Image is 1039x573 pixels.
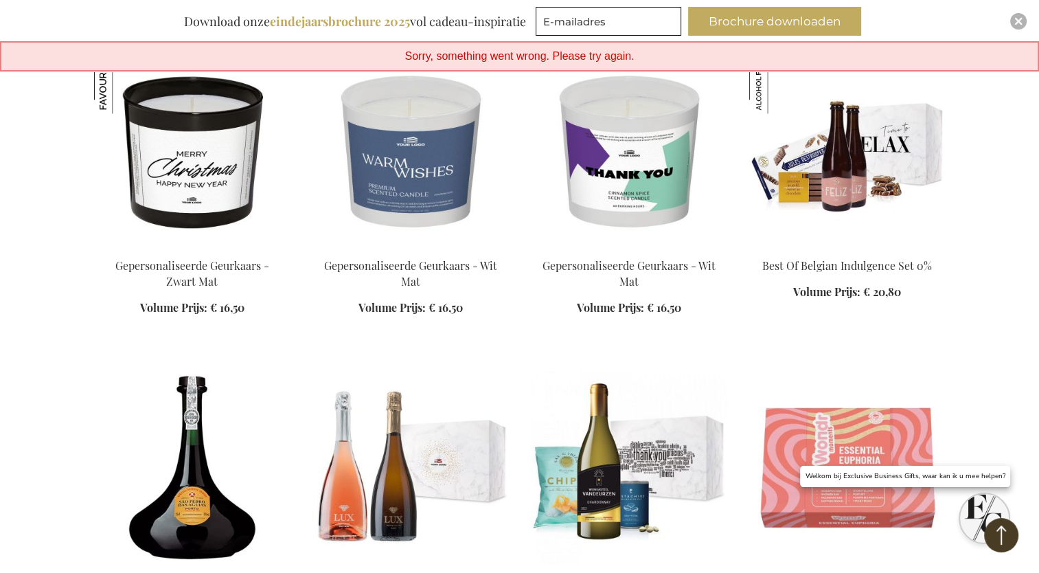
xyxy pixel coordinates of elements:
img: The Pure White Chardonnay Apéro Box [531,371,727,563]
img: São Pedro das Águias Reserve Tawny Porto - Karaf [94,371,290,563]
a: São Pedro das Águias Reserve Tawny Porto - Karaf [94,558,290,571]
img: WONDR Essential Euphoria Gift Box [749,371,946,563]
span: € 20,80 [863,284,901,299]
img: Gepersonaliseerde Geurkaars - Zwart Mat [94,54,153,113]
a: Volume Prijs: € 16,50 [358,300,463,316]
a: WONDR Essential Euphoria Gift Box [749,558,946,571]
a: Best Of Belgian Indulgence Set 0% [762,258,932,273]
a: Personalised Scented Candle - White Matt [531,241,727,254]
a: LUX Duo Brut & Rosa Gift Box [312,558,509,571]
span: € 16,50 [647,300,681,315]
a: The Pure White Chardonnay Apéro Box [531,558,727,571]
span: Volume Prijs: [358,300,426,315]
a: Gepersonaliseerde Geurkaars - Wit Mat [324,258,497,289]
a: Best Of Belgian Indulgence Set 0% Best Of Belgian Indulgence Set 0% [749,241,946,254]
span: Volume Prijs: [577,300,644,315]
div: Close [1010,13,1027,30]
span: € 16,50 [429,300,463,315]
a: Volume Prijs: € 20,80 [793,284,901,300]
a: Personalised Scented Candle - Black Matt Gepersonaliseerde Geurkaars - Zwart Mat [94,241,290,254]
input: E-mailadres [536,7,681,36]
b: eindejaarsbrochure 2025 [270,13,410,30]
form: marketing offers and promotions [536,7,685,40]
div: Download onze vol cadeau-inspiratie [178,7,532,36]
img: Personalised Scented Candle - White Matt [531,54,727,247]
a: Personalised Scented Candle - White Matt [312,241,509,254]
a: Volume Prijs: € 16,50 [577,300,681,316]
span: Sorry, something went wrong. Please try again. [404,50,634,62]
img: Gepersonaliseerde Geurkaars - Zwart Mat [94,54,290,247]
img: LUX Duo Brut & Rosa Gift Box [312,371,509,563]
img: Personalised Scented Candle - White Matt [312,54,509,247]
img: Best Of Belgian Indulgence Set 0% [749,54,808,113]
a: Gepersonaliseerde Geurkaars - Wit Mat [543,258,716,289]
img: Close [1014,17,1023,25]
img: Best Of Belgian Indulgence Set 0% [749,54,946,247]
span: Volume Prijs: [793,284,860,299]
button: Brochure downloaden [688,7,861,36]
